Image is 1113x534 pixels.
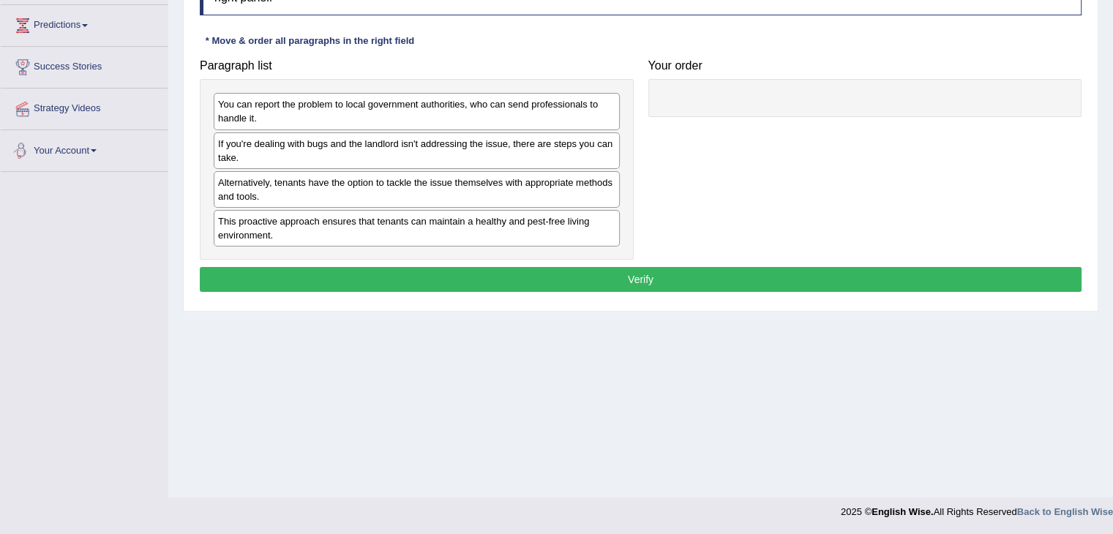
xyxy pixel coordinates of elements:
[841,497,1113,519] div: 2025 © All Rights Reserved
[1,5,168,42] a: Predictions
[1,89,168,125] a: Strategy Videos
[200,34,420,48] div: * Move & order all paragraphs in the right field
[648,59,1082,72] h4: Your order
[214,171,620,208] div: Alternatively, tenants have the option to tackle the issue themselves with appropriate methods an...
[214,210,620,247] div: This proactive approach ensures that tenants can maintain a healthy and pest-free living environm...
[200,59,634,72] h4: Paragraph list
[872,506,933,517] strong: English Wise.
[200,267,1082,292] button: Verify
[1017,506,1113,517] a: Back to English Wise
[214,93,620,129] div: You can report the problem to local government authorities, who can send professionals to handle it.
[214,132,620,169] div: If you're dealing with bugs and the landlord isn't addressing the issue, there are steps you can ...
[1,130,168,167] a: Your Account
[1,47,168,83] a: Success Stories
